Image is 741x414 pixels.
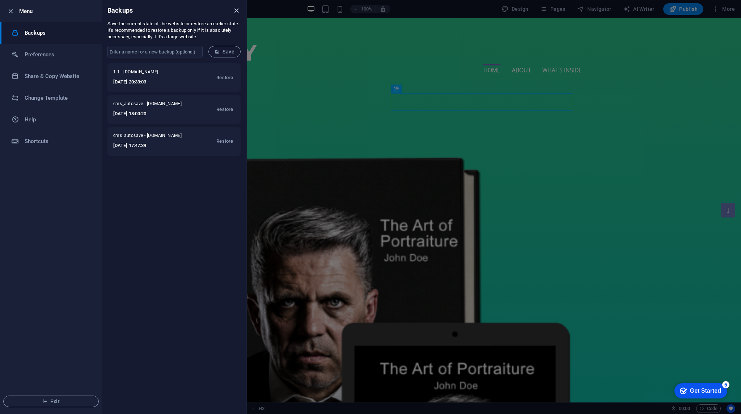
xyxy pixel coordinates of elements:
button: Restore [215,69,235,86]
h6: Backups [107,6,133,15]
span: Restore [216,105,233,114]
h6: Help [25,115,92,124]
span: Exit [9,398,93,404]
p: Save the current state of the website or restore an earlier state. It's recommended to restore a ... [107,21,241,40]
h6: Change Template [25,94,92,102]
span: 1.1 - [DOMAIN_NAME] [113,69,179,78]
button: Restore [215,133,235,150]
h6: [DATE] 20:33:03 [113,78,179,86]
button: close [232,6,241,15]
h6: Share & Copy Website [25,72,92,81]
div: Get Started [21,8,52,14]
span: cms_autosave - [DOMAIN_NAME] [113,101,191,109]
button: Exit [3,396,99,407]
h6: [DATE] 18:00:20 [113,109,191,118]
a: Help [0,109,102,130]
h6: Menu [19,7,96,16]
div: Get Started 5 items remaining, 0% complete [6,4,59,19]
button: Save [208,46,241,57]
span: cms_autosave - [DOMAIN_NAME] [113,133,191,141]
div: 5 [54,1,61,9]
h6: Backups [25,29,92,37]
input: Enter a name for a new backup (optional) [107,46,203,57]
span: Restore [216,73,233,82]
h6: [DATE] 17:47:39 [113,141,191,150]
button: Restore [215,101,235,118]
h6: Preferences [25,50,92,59]
span: Restore [216,137,233,146]
h6: Shortcuts [25,137,92,146]
span: Save [215,49,234,55]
